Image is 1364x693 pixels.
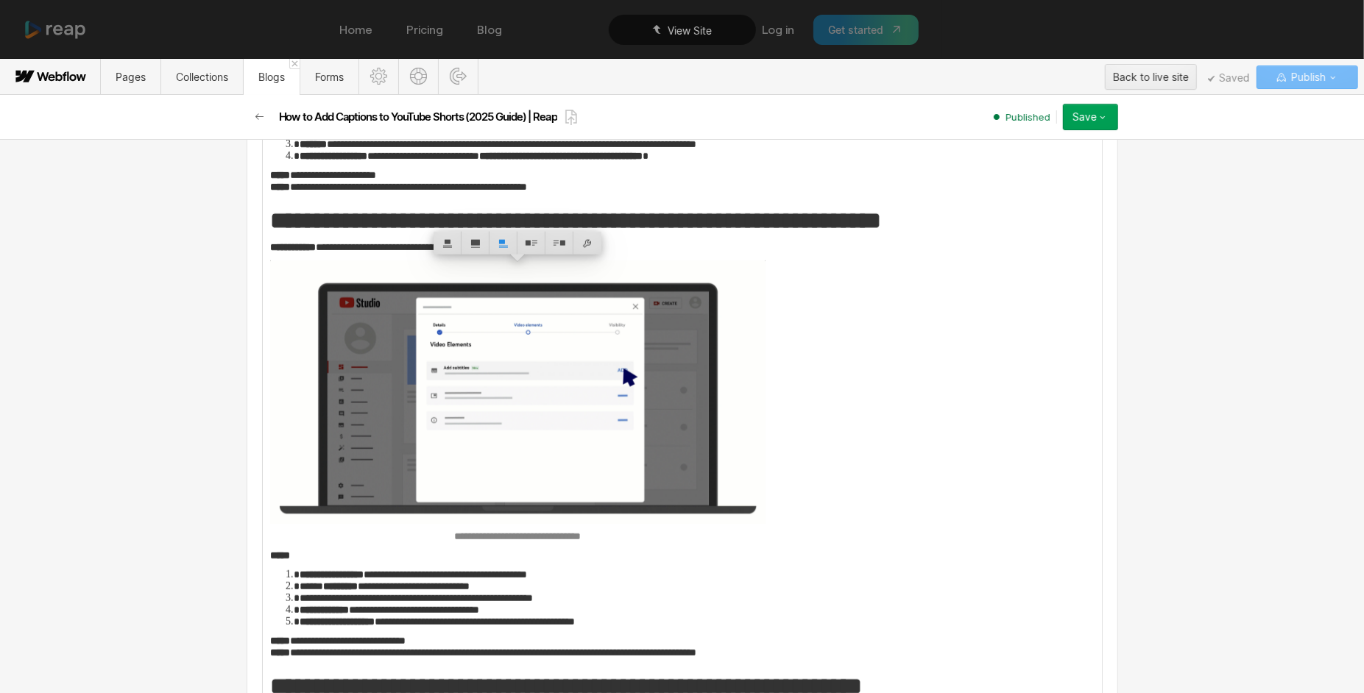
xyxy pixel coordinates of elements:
[1208,75,1250,82] span: Saved
[1006,110,1050,124] span: Published
[258,71,285,83] span: Blogs
[668,24,712,37] span: View Site
[1063,104,1118,130] button: Save
[289,59,300,69] a: Close 'Blogs' tab
[116,71,146,83] span: Pages
[1113,66,1189,88] div: Back to live site
[1288,66,1326,88] span: Publish
[1105,64,1197,90] button: Back to live site
[315,71,344,83] span: Forms
[1257,65,1358,89] button: Publish
[176,71,228,83] span: Collections
[1073,111,1097,123] div: Save
[279,110,557,124] h2: How to Add Captions to YouTube Shorts (2025 Guide) | Reap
